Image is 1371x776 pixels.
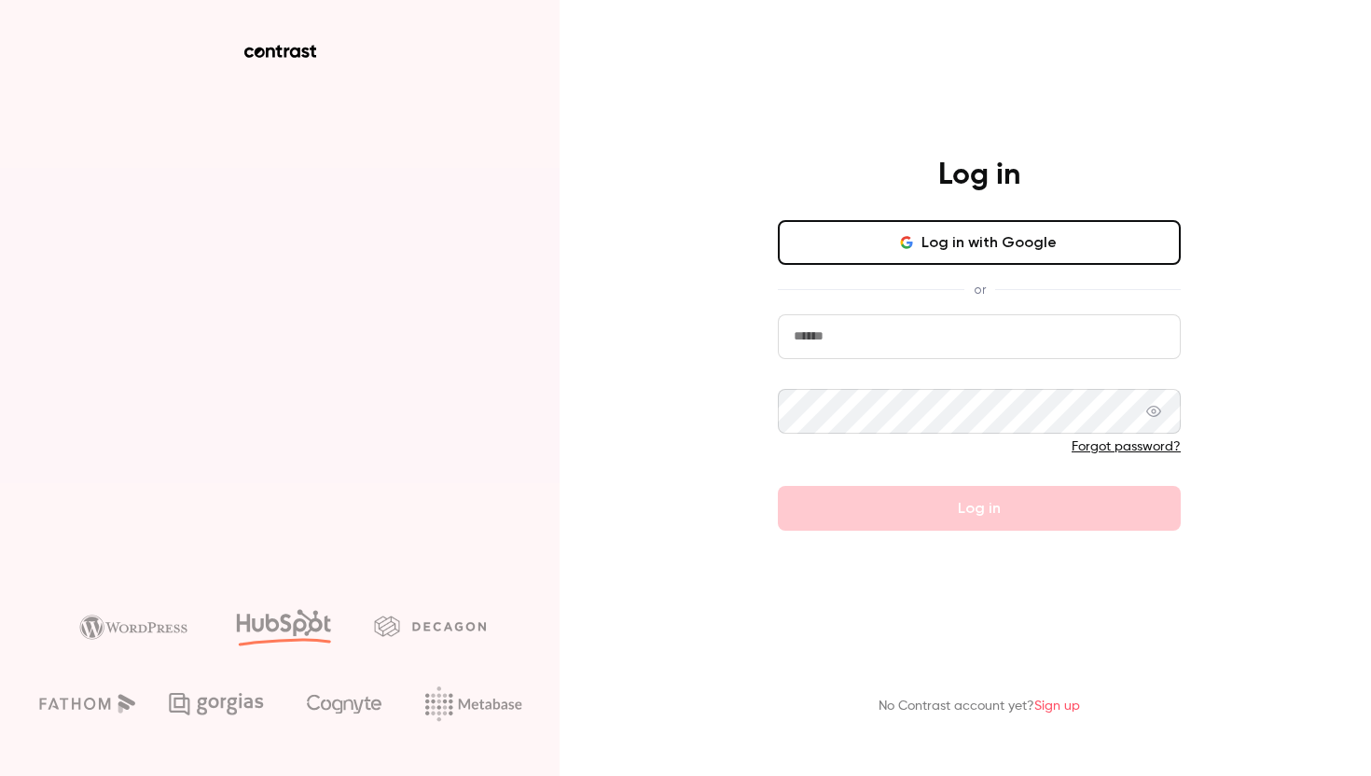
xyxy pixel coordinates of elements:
[938,157,1020,194] h4: Log in
[879,697,1080,716] p: No Contrast account yet?
[778,220,1181,265] button: Log in with Google
[1072,440,1181,453] a: Forgot password?
[374,616,486,636] img: decagon
[1034,700,1080,713] a: Sign up
[964,280,995,299] span: or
